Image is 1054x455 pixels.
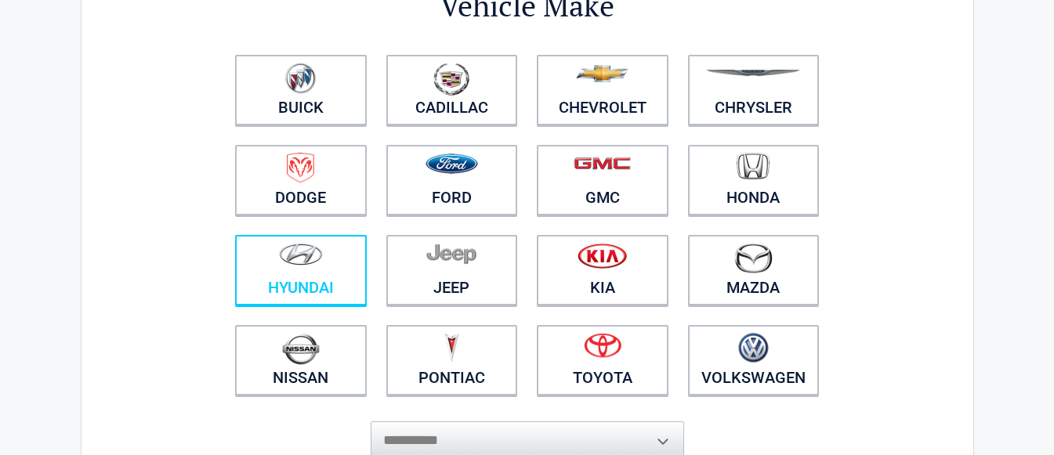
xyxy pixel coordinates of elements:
img: ford [426,153,478,174]
a: Hyundai [235,235,367,305]
img: honda [737,153,770,180]
img: dodge [287,153,314,183]
a: Mazda [688,235,820,305]
a: Chevrolet [537,55,668,125]
img: chrysler [705,70,801,77]
img: gmc [574,157,631,170]
img: buick [285,63,316,94]
a: Ford [386,145,518,215]
img: toyota [584,333,621,358]
a: Pontiac [386,325,518,395]
a: Toyota [537,325,668,395]
a: Buick [235,55,367,125]
a: Chrysler [688,55,820,125]
a: GMC [537,145,668,215]
a: Dodge [235,145,367,215]
img: hyundai [279,243,323,265]
img: volkswagen [738,333,769,363]
a: Volkswagen [688,325,820,395]
img: nissan [282,333,320,365]
img: jeep [426,243,476,265]
a: Kia [537,235,668,305]
img: cadillac [433,63,469,96]
img: chevrolet [576,65,628,82]
a: Nissan [235,325,367,395]
a: Cadillac [386,55,518,125]
a: Honda [688,145,820,215]
img: kia [578,243,627,269]
img: mazda [733,243,773,273]
img: pontiac [444,333,459,363]
a: Jeep [386,235,518,305]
